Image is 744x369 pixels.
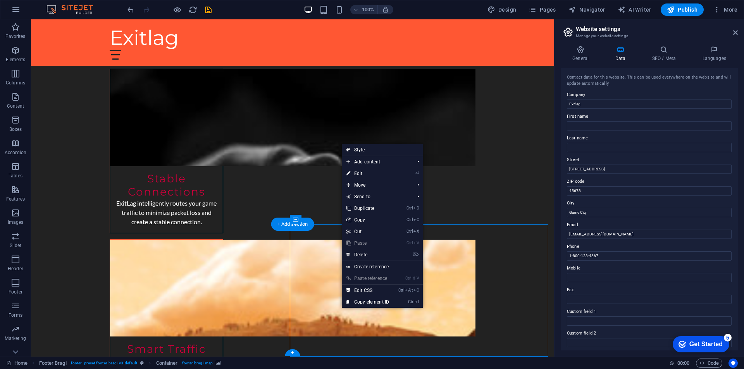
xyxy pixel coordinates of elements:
[567,350,732,360] label: Custom field 3
[484,3,520,16] div: Design (Ctrl+Alt+Y)
[342,214,394,226] a: CtrlCCopy
[39,359,67,368] span: Click to select. Double-click to edit
[615,3,654,16] button: AI Writer
[342,261,423,273] a: Create reference
[667,6,697,14] span: Publish
[172,5,182,14] button: Click here to leave preview mode and continue editing
[406,240,413,245] i: Ctrl
[7,103,24,109] p: Content
[567,112,732,121] label: First name
[415,171,419,176] i: ⏎
[126,5,135,14] button: undo
[398,288,405,293] i: Ctrl
[6,80,25,86] p: Columns
[413,229,419,234] i: X
[567,177,732,186] label: ZIP code
[669,359,690,368] h6: Session time
[5,33,25,39] p: Favorites
[126,5,135,14] i: Undo: Change text (Ctrl+Z)
[23,9,56,15] div: Get Started
[728,359,738,368] button: Usercentrics
[567,220,732,230] label: Email
[140,361,144,365] i: This element is a customizable preset
[342,237,394,249] a: CtrlVPaste
[567,329,732,338] label: Custom field 2
[561,46,603,62] h4: General
[405,288,413,293] i: Alt
[156,359,178,368] span: Click to select. Double-click to edit
[484,3,520,16] button: Design
[567,264,732,273] label: Mobile
[683,360,684,366] span: :
[342,191,411,203] a: Send to
[70,359,138,368] span: . footer .preset-footer-bragi-v3-default
[405,276,412,281] i: Ctrl
[342,249,394,261] a: ⌦Delete
[39,359,221,368] nav: breadcrumb
[342,179,411,191] span: Move
[529,6,556,14] span: Pages
[567,307,732,316] label: Custom field 1
[8,266,23,272] p: Header
[342,226,394,237] a: CtrlXCut
[567,155,732,165] label: Street
[413,252,419,257] i: ⌦
[285,349,300,356] div: +
[342,273,394,284] a: Ctrl⇧VPaste reference
[567,199,732,208] label: City
[342,168,394,179] a: ⏎Edit
[188,5,197,14] button: reload
[406,217,413,222] i: Ctrl
[567,285,732,295] label: Fax
[382,6,389,13] i: On resize automatically adjust zoom level to fit chosen device.
[6,4,63,20] div: Get Started 5 items remaining, 0% complete
[413,206,419,211] i: D
[412,276,416,281] i: ⇧
[342,296,394,308] a: CtrlICopy element ID
[342,285,394,296] a: CtrlAltCEdit CSS
[699,359,719,368] span: Code
[9,312,22,318] p: Forms
[8,219,24,225] p: Images
[568,6,605,14] span: Navigator
[203,5,213,14] button: save
[618,6,651,14] span: AI Writer
[181,359,213,368] span: . footer-bragi-map
[406,206,413,211] i: Ctrl
[413,288,419,293] i: C
[216,361,220,365] i: This element contains a background
[408,299,414,304] i: Ctrl
[57,2,65,9] div: 5
[45,5,103,14] img: Editor Logo
[10,242,22,249] p: Slider
[415,299,419,304] i: I
[342,144,423,156] a: Style
[204,5,213,14] i: Save (Ctrl+S)
[567,74,732,87] div: Contact data for this website. This can be used everywhere on the website and will update automat...
[567,242,732,251] label: Phone
[640,46,691,62] h4: SEO / Meta
[661,3,704,16] button: Publish
[6,359,28,368] a: Click to cancel selection. Double-click to open Pages
[406,229,413,234] i: Ctrl
[188,5,197,14] i: Reload page
[713,6,737,14] span: More
[417,276,419,281] i: V
[271,218,314,231] div: + Add section
[525,3,559,16] button: Pages
[696,359,722,368] button: Code
[362,5,374,14] h6: 100%
[9,173,22,179] p: Tables
[413,217,419,222] i: C
[710,3,741,16] button: More
[567,134,732,143] label: Last name
[342,203,394,214] a: CtrlDDuplicate
[413,240,419,245] i: V
[350,5,378,14] button: 100%
[342,156,411,168] span: Add content
[9,289,22,295] p: Footer
[6,57,26,63] p: Elements
[5,335,26,342] p: Marketing
[677,359,689,368] span: 00 00
[691,46,738,62] h4: Languages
